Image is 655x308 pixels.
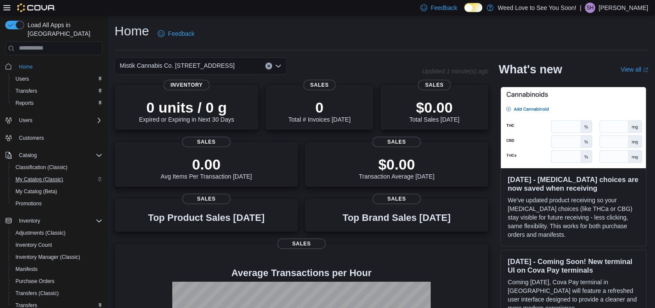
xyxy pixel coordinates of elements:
[12,162,102,173] span: Classification (Classic)
[16,200,42,207] span: Promotions
[12,98,37,108] a: Reports
[9,275,106,287] button: Purchase Orders
[9,198,106,210] button: Promotions
[16,242,52,248] span: Inventory Count
[12,174,67,185] a: My Catalog (Classic)
[409,99,459,123] div: Total Sales [DATE]
[12,74,102,84] span: Users
[17,3,56,12] img: Cova
[139,99,234,116] p: 0 units / 0 g
[16,176,63,183] span: My Catalog (Classic)
[16,75,29,82] span: Users
[9,239,106,251] button: Inventory Count
[2,60,106,73] button: Home
[121,268,481,278] h4: Average Transactions per Hour
[120,60,235,71] span: Mistik Cannabis Co. [STREET_ADDRESS]
[16,254,80,261] span: Inventory Manager (Classic)
[9,85,106,97] button: Transfers
[24,21,102,38] span: Load All Apps in [GEOGRAPHIC_DATA]
[2,132,106,144] button: Customers
[19,135,44,141] span: Customers
[115,22,149,40] h1: Home
[16,133,47,143] a: Customers
[16,61,102,72] span: Home
[12,86,102,96] span: Transfers
[580,3,581,13] p: |
[9,97,106,109] button: Reports
[2,149,106,161] button: Catalog
[12,288,62,299] a: Transfers (Classic)
[16,290,59,297] span: Transfers (Classic)
[19,217,40,224] span: Inventory
[499,63,562,76] h2: What's new
[587,3,594,13] span: SH
[288,99,350,116] p: 0
[12,98,102,108] span: Reports
[9,161,106,173] button: Classification (Classic)
[12,186,61,197] a: My Catalog (Beta)
[19,117,32,124] span: Users
[2,114,106,126] button: Users
[275,63,282,69] button: Open list of options
[12,288,102,299] span: Transfers (Classic)
[373,194,421,204] span: Sales
[12,162,71,173] a: Classification (Classic)
[161,156,252,180] div: Avg Items Per Transaction [DATE]
[12,198,45,209] a: Promotions
[182,194,230,204] span: Sales
[154,25,198,42] a: Feedback
[168,29,194,38] span: Feedback
[409,99,459,116] p: $0.00
[418,80,450,90] span: Sales
[16,100,34,107] span: Reports
[9,73,106,85] button: Users
[508,257,639,274] h3: [DATE] - Coming Soon! New terminal UI on Cova Pay terminals
[431,3,457,12] span: Feedback
[12,276,102,286] span: Purchase Orders
[16,150,40,160] button: Catalog
[359,156,435,180] div: Transaction Average [DATE]
[277,239,326,249] span: Sales
[148,213,264,223] h3: Top Product Sales [DATE]
[265,63,272,69] button: Clear input
[16,164,68,171] span: Classification (Classic)
[585,3,595,13] div: Shauna Hudson
[343,213,451,223] h3: Top Brand Sales [DATE]
[19,63,33,70] span: Home
[2,215,106,227] button: Inventory
[12,174,102,185] span: My Catalog (Classic)
[12,240,102,250] span: Inventory Count
[9,185,106,198] button: My Catalog (Beta)
[12,186,102,197] span: My Catalog (Beta)
[16,216,102,226] span: Inventory
[12,228,69,238] a: Adjustments (Classic)
[16,115,102,126] span: Users
[164,80,210,90] span: Inventory
[16,150,102,160] span: Catalog
[373,137,421,147] span: Sales
[16,188,57,195] span: My Catalog (Beta)
[508,175,639,192] h3: [DATE] - [MEDICAL_DATA] choices are now saved when receiving
[16,229,65,236] span: Adjustments (Classic)
[303,80,335,90] span: Sales
[464,3,482,12] input: Dark Mode
[12,264,102,274] span: Manifests
[16,88,37,94] span: Transfers
[621,66,648,73] a: View allExternal link
[359,156,435,173] p: $0.00
[12,86,40,96] a: Transfers
[9,173,106,185] button: My Catalog (Classic)
[498,3,577,13] p: Weed Love to See You Soon!
[9,251,106,263] button: Inventory Manager (Classic)
[16,115,36,126] button: Users
[599,3,648,13] p: [PERSON_NAME]
[12,252,102,262] span: Inventory Manager (Classic)
[182,137,230,147] span: Sales
[12,198,102,209] span: Promotions
[12,240,56,250] a: Inventory Count
[139,99,234,123] div: Expired or Expiring in Next 30 Days
[9,263,106,275] button: Manifests
[16,62,36,72] a: Home
[161,156,252,173] p: 0.00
